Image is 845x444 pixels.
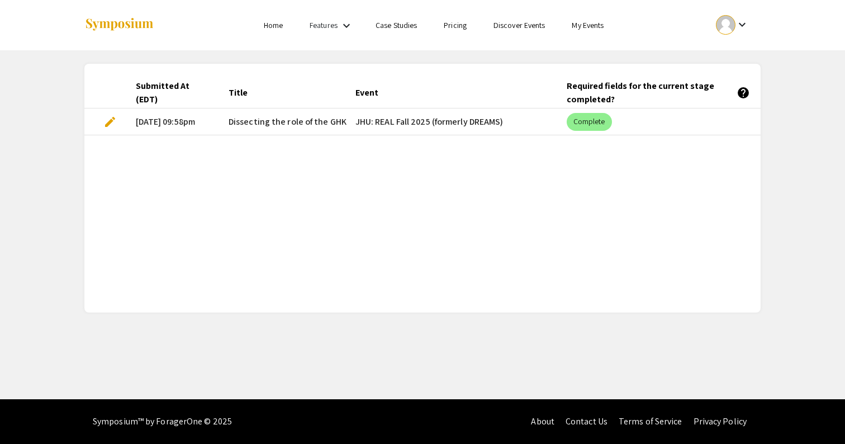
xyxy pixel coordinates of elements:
[136,79,211,106] div: Submitted At (EDT)
[619,415,682,427] a: Terms of Service
[694,415,747,427] a: Privacy Policy
[346,108,558,135] mat-cell: JHU: REAL Fall 2025 (formerly DREAMS)
[737,86,750,100] mat-icon: help
[797,394,837,436] iframe: Chat
[264,20,283,30] a: Home
[376,20,417,30] a: Case Studies
[567,113,612,131] mat-chip: Complete
[93,399,232,444] div: Symposium™ by ForagerOne © 2025
[355,86,388,100] div: Event
[531,415,554,427] a: About
[229,86,248,100] div: Title
[735,18,749,31] mat-icon: Expand account dropdown
[229,115,525,129] span: Dissecting the role of the GHKL ATPase MORC-1 in germline gene regulation
[566,415,607,427] a: Contact Us
[229,86,258,100] div: Title
[136,79,201,106] div: Submitted At (EDT)
[493,20,545,30] a: Discover Events
[310,20,338,30] a: Features
[103,115,117,129] span: edit
[704,12,761,37] button: Expand account dropdown
[127,108,220,135] mat-cell: [DATE] 09:58pm
[84,17,154,32] img: Symposium by ForagerOne
[340,19,353,32] mat-icon: Expand Features list
[567,79,750,106] div: Required fields for the current stage completed?
[567,79,760,106] div: Required fields for the current stage completed?help
[355,86,378,100] div: Event
[572,20,604,30] a: My Events
[444,20,467,30] a: Pricing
